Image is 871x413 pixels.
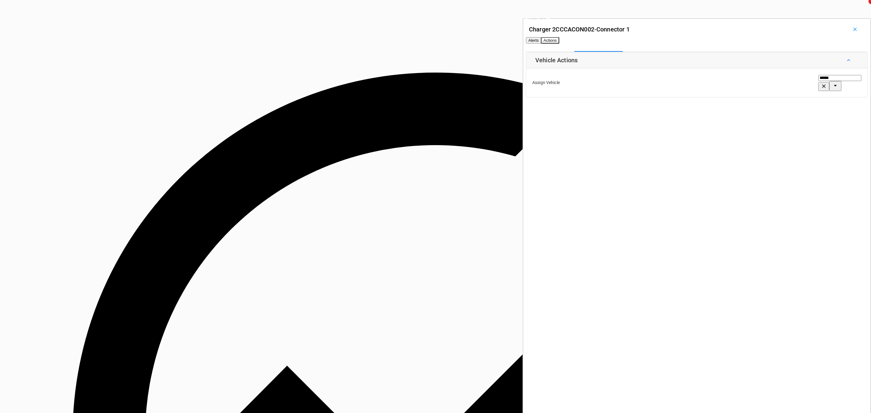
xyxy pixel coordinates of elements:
a: Charger 2CCCACON002 [529,26,594,33]
button: Alerts [526,37,541,44]
p: Assign Vehicle [532,80,560,86]
button: Clear [818,82,829,91]
h6: - [529,24,630,34]
a: Connector 1 [596,26,630,33]
button: Open [829,81,841,91]
div: Connectors submenus tabs [526,37,868,44]
button: Actions [541,37,559,44]
h6: Vehicle Actions [535,55,578,65]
